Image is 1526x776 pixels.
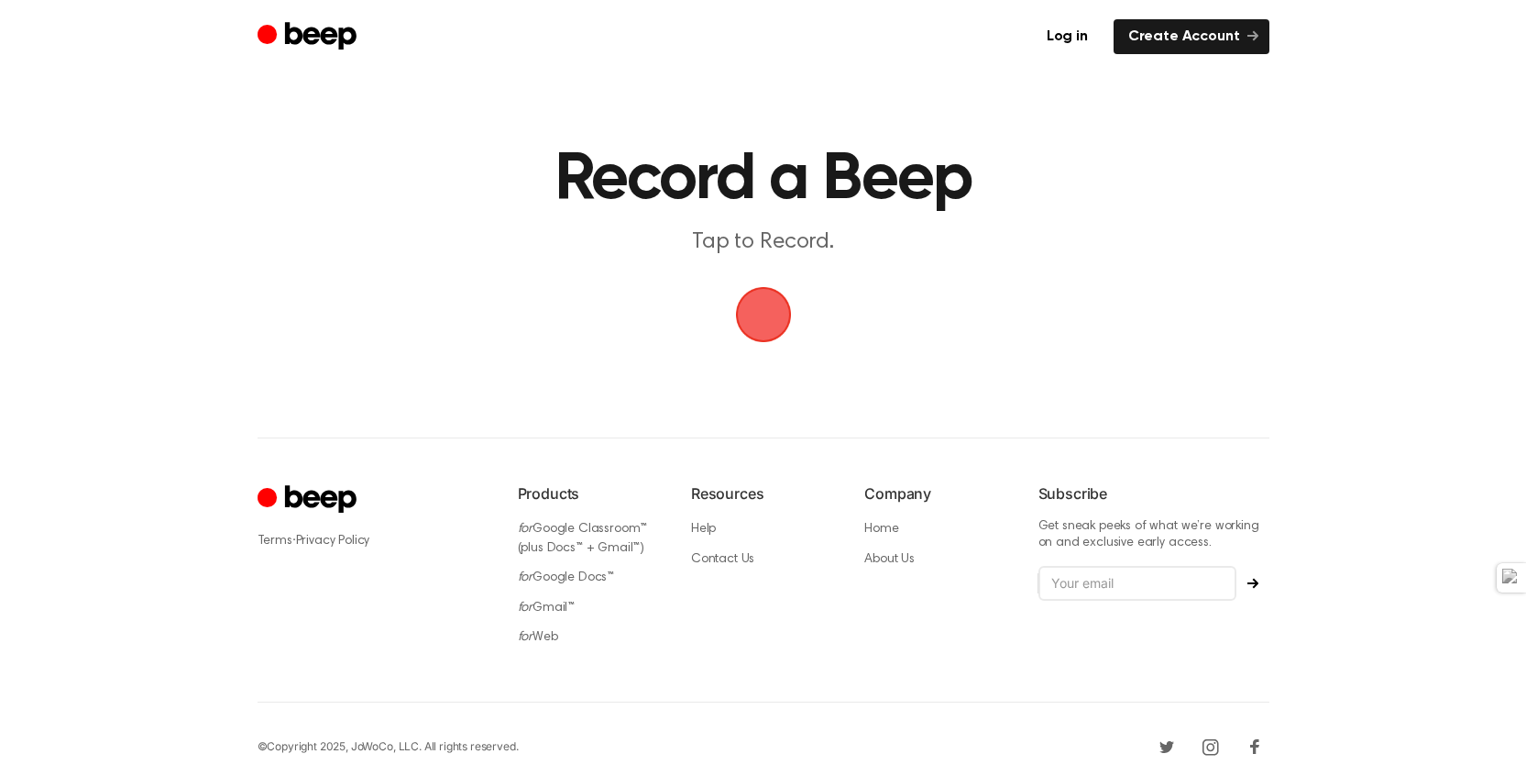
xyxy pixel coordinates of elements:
[518,571,615,584] a: forGoogle Docs™
[864,553,915,566] a: About Us
[1152,732,1181,761] a: Twitter
[864,482,1008,504] h6: Company
[691,523,716,536] a: Help
[258,482,361,518] a: Cruip
[1240,732,1269,761] a: Facebook
[518,602,576,615] a: forGmail™
[258,531,489,550] div: ·
[412,227,1115,258] p: Tap to Record.
[518,571,533,584] i: for
[691,482,835,504] h6: Resources
[258,535,292,548] a: Terms
[1038,566,1236,601] input: Your email
[294,147,1233,213] h1: Record a Beep
[258,19,361,55] a: Beep
[736,287,791,342] button: Beep Logo
[1114,19,1269,54] a: Create Account
[1038,482,1269,504] h6: Subscribe
[1038,519,1269,551] p: Get sneak peeks of what we’re working on and exclusive early access.
[296,535,370,548] a: Privacy Policy
[518,482,662,504] h6: Products
[1032,19,1103,54] a: Log in
[518,631,558,644] a: forWeb
[518,631,533,644] i: for
[864,523,898,536] a: Home
[1196,732,1225,761] a: Instagram
[258,738,519,755] div: © Copyright 2025, JoWoCo, LLC. All rights reserved.
[1236,578,1269,589] button: Subscribe
[691,553,754,566] a: Contact Us
[518,523,533,536] i: for
[518,523,648,555] a: forGoogle Classroom™ (plus Docs™ + Gmail™)
[518,602,533,615] i: for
